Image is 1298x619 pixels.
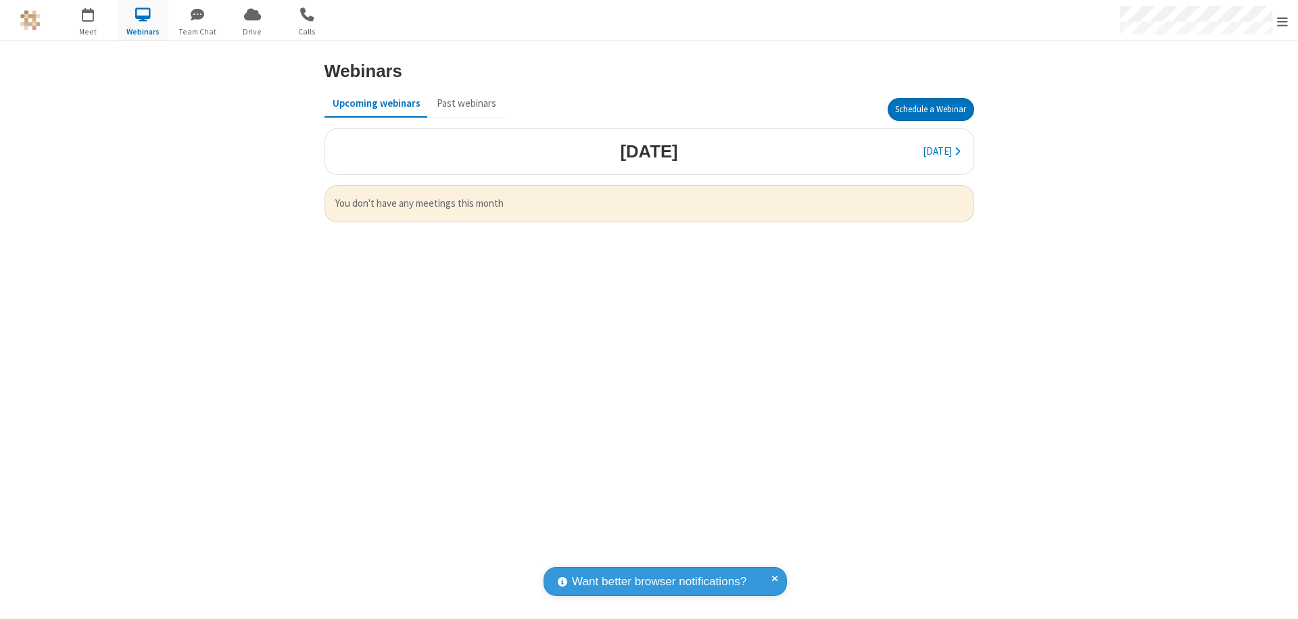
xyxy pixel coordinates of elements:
button: Past webinars [429,91,504,116]
span: Calls [282,26,333,38]
span: [DATE] [923,145,952,157]
img: QA Selenium DO NOT DELETE OR CHANGE [20,10,41,30]
span: Drive [227,26,278,38]
span: Webinars [118,26,168,38]
span: Meet [63,26,114,38]
span: Team Chat [172,26,223,38]
button: Schedule a Webinar [888,98,974,121]
button: Upcoming webinars [324,91,429,116]
button: [DATE] [915,139,968,165]
span: You don't have any meetings this month [335,196,963,212]
h3: [DATE] [620,142,677,161]
h3: Webinars [324,61,402,80]
span: Want better browser notifications? [572,573,746,591]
